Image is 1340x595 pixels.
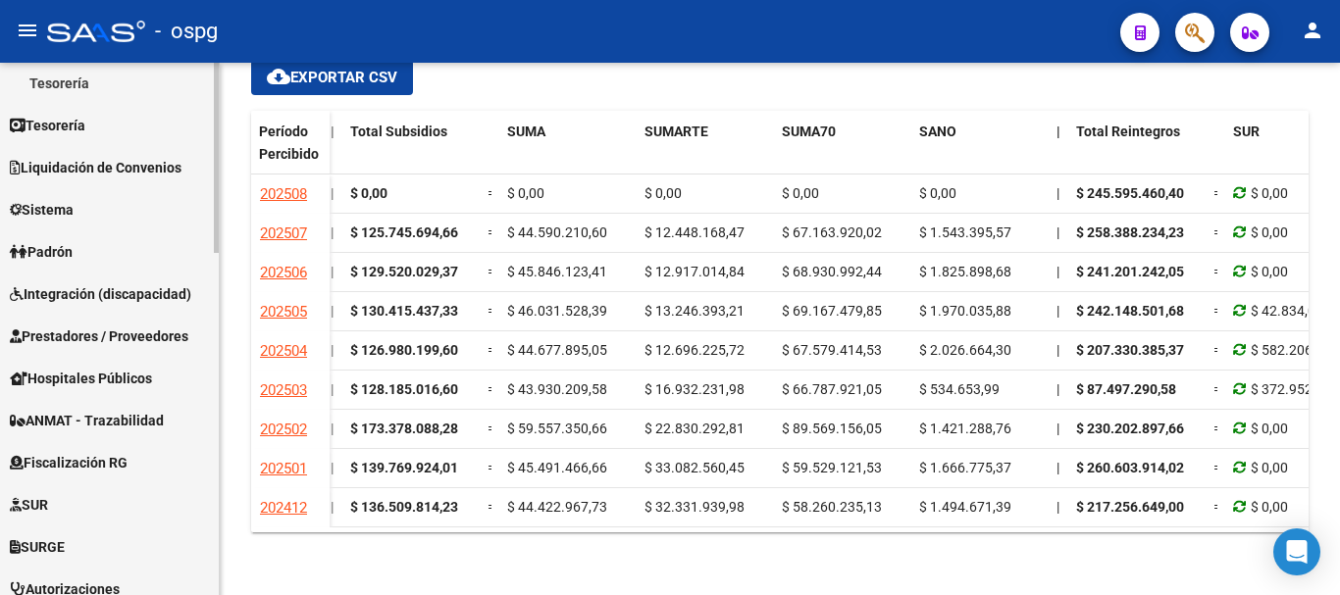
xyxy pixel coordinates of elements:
[507,303,607,319] span: $ 46.031.528,39
[782,124,836,139] span: SUMA70
[1049,111,1068,193] datatable-header-cell: |
[1251,460,1288,475] span: $ 0,00
[782,264,882,279] span: $ 68.930.992,44
[10,241,73,263] span: Padrón
[1301,19,1324,42] mat-icon: person
[1057,460,1059,475] span: |
[782,342,882,358] span: $ 67.579.414,53
[782,185,819,201] span: $ 0,00
[1251,224,1288,240] span: $ 0,00
[1057,381,1059,397] span: |
[782,303,882,319] span: $ 69.167.479,85
[644,499,745,515] span: $ 32.331.939,98
[919,185,956,201] span: $ 0,00
[331,460,334,475] span: |
[10,115,85,136] span: Tesorería
[499,111,637,193] datatable-header-cell: SUMA
[331,421,334,436] span: |
[1213,224,1221,240] span: =
[1251,499,1288,515] span: $ 0,00
[782,499,882,515] span: $ 58.260.235,13
[774,111,911,193] datatable-header-cell: SUMA70
[10,368,152,389] span: Hospitales Públicos
[1076,224,1184,240] span: $ 258.388.234,23
[507,224,607,240] span: $ 44.590.210,60
[350,185,387,201] span: $ 0,00
[1076,421,1184,436] span: $ 230.202.897,66
[1213,460,1221,475] span: =
[260,460,307,477] span: 202501
[1057,224,1059,240] span: |
[267,69,397,86] span: Exportar CSV
[251,60,413,95] button: Exportar CSV
[507,264,607,279] span: $ 45.846.123,41
[488,264,495,279] span: =
[1076,264,1184,279] span: $ 241.201.242,05
[644,421,745,436] span: $ 22.830.292,81
[260,342,307,360] span: 202504
[644,185,682,201] span: $ 0,00
[259,124,319,162] span: Período Percibido
[260,264,307,281] span: 202506
[644,224,745,240] span: $ 12.448.168,47
[1213,185,1221,201] span: =
[488,224,495,240] span: =
[331,224,334,240] span: |
[10,283,191,305] span: Integración (discapacidad)
[331,381,334,397] span: |
[1251,185,1288,201] span: $ 0,00
[350,421,458,436] span: $ 173.378.088,28
[919,264,1011,279] span: $ 1.825.898,68
[1057,421,1059,436] span: |
[782,460,882,475] span: $ 59.529.121,53
[782,381,882,397] span: $ 66.787.921,05
[350,499,458,515] span: $ 136.509.814,23
[331,303,334,319] span: |
[1213,342,1221,358] span: =
[260,224,307,242] span: 202507
[919,224,1011,240] span: $ 1.543.395,57
[350,381,458,397] span: $ 128.185.016,60
[782,421,882,436] span: $ 89.569.156,05
[350,224,458,240] span: $ 125.745.694,66
[10,494,48,516] span: SUR
[260,303,307,321] span: 202505
[350,460,458,475] span: $ 139.769.924,01
[260,381,307,399] span: 202503
[1057,499,1059,515] span: |
[507,460,607,475] span: $ 45.491.466,66
[350,124,447,139] span: Total Subsidios
[1273,528,1320,575] div: Open Intercom Messenger
[1076,499,1184,515] span: $ 217.256.649,00
[350,264,458,279] span: $ 129.520.029,37
[644,264,745,279] span: $ 12.917.014,84
[1076,185,1184,201] span: $ 245.595.460,40
[331,499,334,515] span: |
[1251,421,1288,436] span: $ 0,00
[1057,303,1059,319] span: |
[1251,342,1331,358] span: $ 582.206,00
[331,124,335,139] span: |
[342,111,480,193] datatable-header-cell: Total Subsidios
[488,303,495,319] span: =
[488,460,495,475] span: =
[1251,303,1323,319] span: $ 42.834,00
[919,499,1011,515] span: $ 1.494.671,39
[260,499,307,517] span: 202412
[331,264,334,279] span: |
[350,342,458,358] span: $ 126.980.199,60
[644,124,708,139] span: SUMARTE
[10,199,74,221] span: Sistema
[1233,124,1260,139] span: SUR
[1213,421,1221,436] span: =
[1251,264,1288,279] span: $ 0,00
[10,325,188,347] span: Prestadores / Proveedores
[782,224,882,240] span: $ 67.163.920,02
[155,10,218,53] span: - ospg
[1057,185,1059,201] span: |
[1213,303,1221,319] span: =
[644,303,745,319] span: $ 13.246.393,21
[267,65,290,88] mat-icon: cloud_download
[1251,381,1331,397] span: $ 372.952,00
[16,19,39,42] mat-icon: menu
